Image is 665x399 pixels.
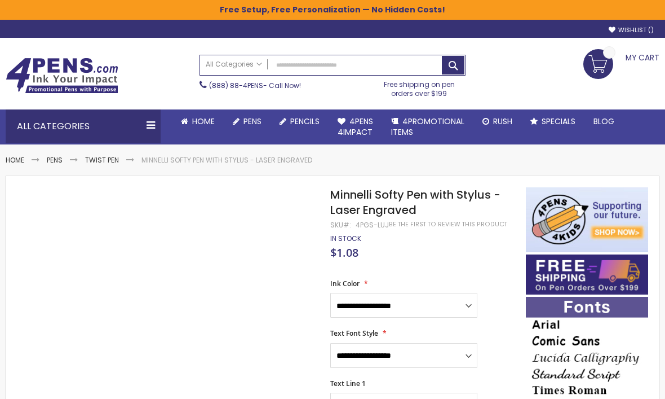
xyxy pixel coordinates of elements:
[192,116,215,127] span: Home
[338,116,373,138] span: 4Pens 4impact
[290,116,320,127] span: Pencils
[47,155,63,165] a: Pens
[330,234,361,243] div: Availability
[172,109,224,134] a: Home
[330,245,358,260] span: $1.08
[243,116,261,127] span: Pens
[271,109,329,134] a: Pencils
[356,221,389,230] div: 4PGS-LUJ
[209,81,301,90] span: - Call Now!
[85,155,119,165] a: Twist Pen
[330,379,366,388] span: Text Line 1
[330,328,378,338] span: Text Font Style
[200,55,268,74] a: All Categories
[389,220,507,229] a: Be the first to review this product
[542,116,575,127] span: Specials
[473,109,521,134] a: Rush
[6,58,118,94] img: 4Pens Custom Pens and Promotional Products
[209,81,263,90] a: (888) 88-4PENS
[330,187,500,218] span: Minnelli Softy Pen with Stylus - Laser Engraved
[521,109,584,134] a: Specials
[6,155,24,165] a: Home
[330,220,351,230] strong: SKU
[330,234,361,243] span: In stock
[330,279,360,288] span: Ink Color
[224,109,271,134] a: Pens
[373,76,465,98] div: Free shipping on pen orders over $199
[493,116,512,127] span: Rush
[526,187,648,252] img: 4pens 4 kids
[526,255,648,295] img: Free shipping on orders over $199
[609,26,654,34] a: Wishlist
[206,60,262,69] span: All Categories
[593,116,614,127] span: Blog
[329,109,382,144] a: 4Pens4impact
[141,156,312,165] li: Minnelli Softy Pen with Stylus - Laser Engraved
[584,109,623,134] a: Blog
[6,109,161,143] div: All Categories
[391,116,464,138] span: 4PROMOTIONAL ITEMS
[382,109,473,144] a: 4PROMOTIONALITEMS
